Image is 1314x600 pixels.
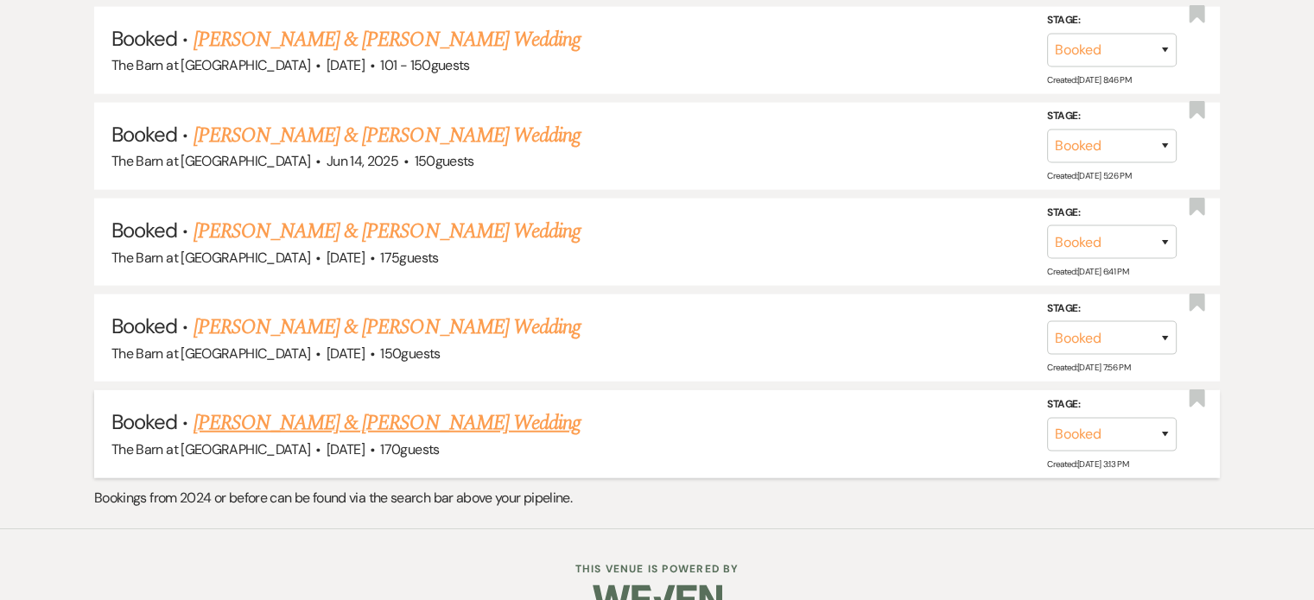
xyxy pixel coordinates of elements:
[1047,74,1131,85] span: Created: [DATE] 8:46 PM
[111,217,177,243] span: Booked
[1047,107,1177,126] label: Stage:
[327,152,398,170] span: Jun 14, 2025
[1047,458,1128,469] span: Created: [DATE] 3:13 PM
[1047,11,1177,30] label: Stage:
[380,56,469,74] span: 101 - 150 guests
[327,440,365,458] span: [DATE]
[414,152,473,170] span: 150 guests
[111,25,177,52] span: Booked
[111,121,177,148] span: Booked
[111,408,177,435] span: Booked
[1047,203,1177,222] label: Stage:
[194,312,581,343] a: [PERSON_NAME] & [PERSON_NAME] Wedding
[111,152,310,170] span: The Barn at [GEOGRAPHIC_DATA]
[194,24,581,55] a: [PERSON_NAME] & [PERSON_NAME] Wedding
[194,120,581,151] a: [PERSON_NAME] & [PERSON_NAME] Wedding
[111,440,310,458] span: The Barn at [GEOGRAPHIC_DATA]
[327,344,365,363] span: [DATE]
[111,313,177,339] span: Booked
[111,249,310,267] span: The Barn at [GEOGRAPHIC_DATA]
[327,56,365,74] span: [DATE]
[380,344,440,363] span: 150 guests
[111,56,310,74] span: The Barn at [GEOGRAPHIC_DATA]
[380,249,438,267] span: 175 guests
[1047,266,1128,277] span: Created: [DATE] 6:41 PM
[94,487,1220,509] p: Bookings from 2024 or before can be found via the search bar above your pipeline.
[327,249,365,267] span: [DATE]
[380,440,439,458] span: 170 guests
[111,344,310,363] span: The Barn at [GEOGRAPHIC_DATA]
[1047,300,1177,319] label: Stage:
[1047,170,1131,181] span: Created: [DATE] 5:26 PM
[194,216,581,247] a: [PERSON_NAME] & [PERSON_NAME] Wedding
[194,407,581,439] a: [PERSON_NAME] & [PERSON_NAME] Wedding
[1047,362,1130,373] span: Created: [DATE] 7:56 PM
[1047,395,1177,414] label: Stage:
